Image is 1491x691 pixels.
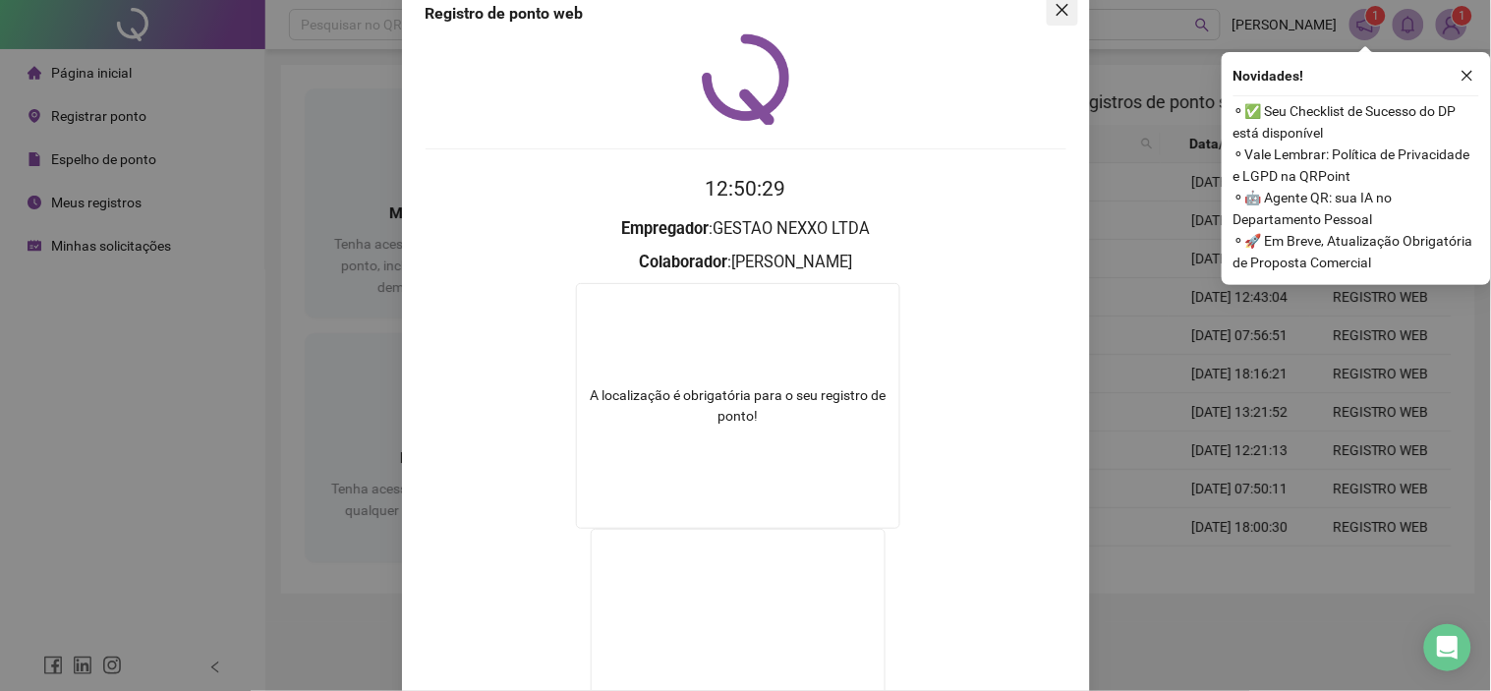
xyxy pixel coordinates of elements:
[1055,2,1070,18] span: close
[426,250,1066,275] h3: : [PERSON_NAME]
[1233,144,1479,187] span: ⚬ Vale Lembrar: Política de Privacidade e LGPD na QRPoint
[621,219,709,238] strong: Empregador
[1233,65,1304,86] span: Novidades !
[1233,187,1479,230] span: ⚬ 🤖 Agente QR: sua IA no Departamento Pessoal
[702,33,790,125] img: QRPoint
[426,216,1066,242] h3: : GESTAO NEXXO LTDA
[1424,624,1471,671] div: Open Intercom Messenger
[1233,100,1479,144] span: ⚬ ✅ Seu Checklist de Sucesso do DP está disponível
[639,253,727,271] strong: Colaborador
[706,177,786,201] time: 12:50:29
[426,2,1066,26] div: Registro de ponto web
[577,385,899,427] div: A localização é obrigatória para o seu registro de ponto!
[1233,230,1479,273] span: ⚬ 🚀 Em Breve, Atualização Obrigatória de Proposta Comercial
[1461,69,1474,83] span: close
